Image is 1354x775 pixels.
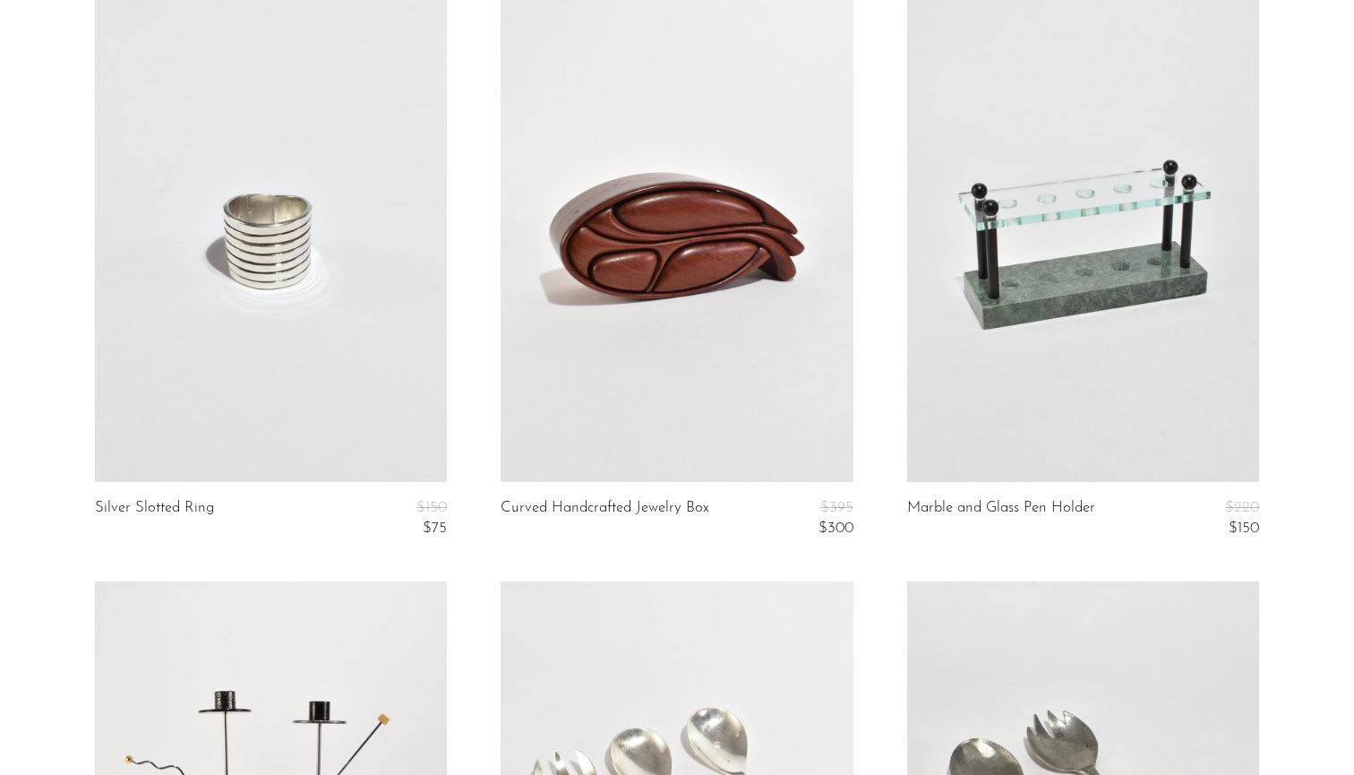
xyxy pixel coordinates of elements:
[1229,521,1259,536] span: $150
[820,500,853,515] span: $395
[423,521,447,536] span: $75
[416,500,447,515] span: $150
[95,500,214,537] a: Silver Slotted Ring
[501,500,709,537] a: Curved Handcrafted Jewelry Box
[1225,500,1259,515] span: $220
[818,521,853,536] span: $300
[907,500,1095,537] a: Marble and Glass Pen Holder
